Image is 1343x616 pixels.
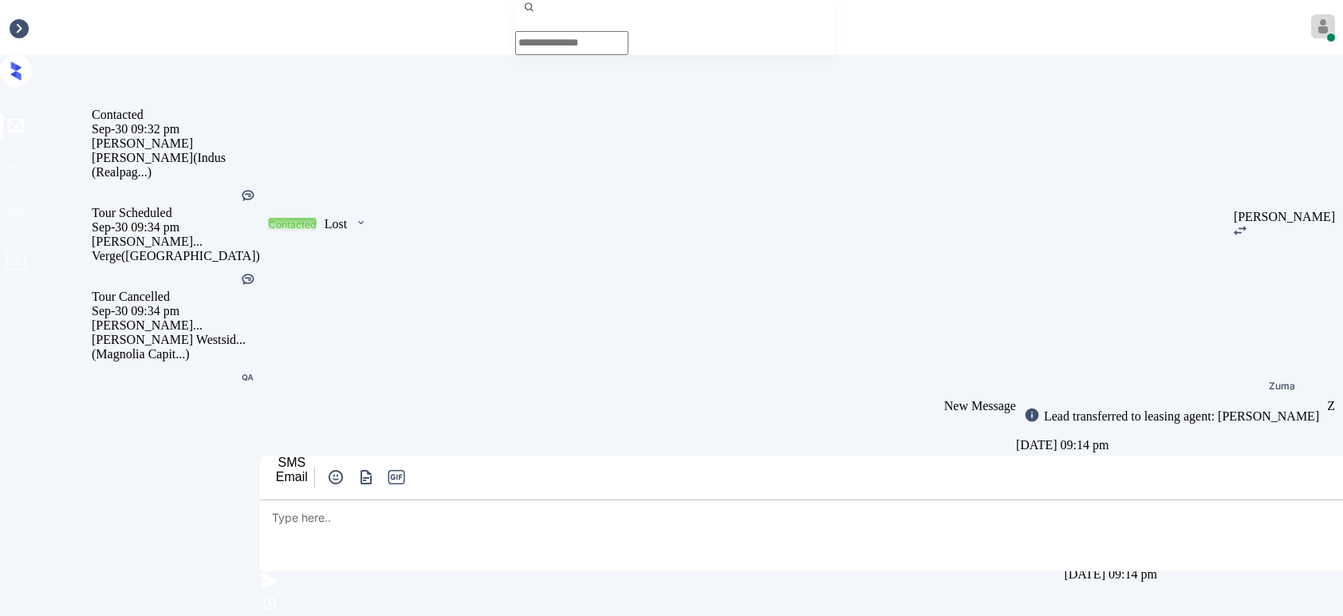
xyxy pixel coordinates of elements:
div: Kelsey messaged [240,369,256,388]
div: Email [276,470,308,484]
div: Contacted [269,219,316,231]
div: Inbox [8,21,37,35]
div: [PERSON_NAME] [1234,210,1335,224]
img: icon-zuma [356,468,376,487]
div: [PERSON_NAME] [92,136,260,151]
div: SMS [276,456,308,470]
img: Kelsey was silent [240,271,256,287]
div: [DATE] 09:14 pm [1016,434,1327,456]
img: icon-zuma [260,594,279,613]
img: avatar [1311,14,1335,38]
img: icon-zuma [355,215,367,230]
div: Lost [325,217,347,231]
img: Kelsey was silent [240,188,256,203]
div: Kelsey was silent [240,271,256,290]
div: Kelsey was silent [240,188,256,206]
img: icon-zuma [1024,407,1040,423]
div: Sep-30 09:34 pm [92,220,260,235]
div: Lead transferred to leasing agent: [PERSON_NAME] [1040,409,1319,424]
span: New Message [944,399,1016,413]
div: Z [1327,399,1335,413]
div: Tour Cancelled [92,290,260,304]
div: Tour Scheduled [92,206,260,220]
div: Zuma [1269,381,1295,391]
div: [PERSON_NAME] (Indus (Realpag...) [92,151,260,180]
img: icon-zuma [1234,226,1247,235]
img: icon-zuma [260,571,279,590]
button: icon-zuma [325,468,347,487]
span: profile [5,249,27,277]
button: icon-zuma [355,468,377,487]
div: Sep-30 09:32 pm [92,122,260,136]
div: Verge ([GEOGRAPHIC_DATA]) [92,249,260,263]
div: Sep-30 09:34 pm [92,304,260,318]
img: icon-zuma [326,468,345,487]
div: Contacted [92,108,260,122]
div: [PERSON_NAME] Westsid... (Magnolia Capit...) [92,333,260,361]
img: Kelsey messaged [240,369,256,385]
div: [PERSON_NAME]... [92,318,260,333]
div: [PERSON_NAME]... [92,235,260,249]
